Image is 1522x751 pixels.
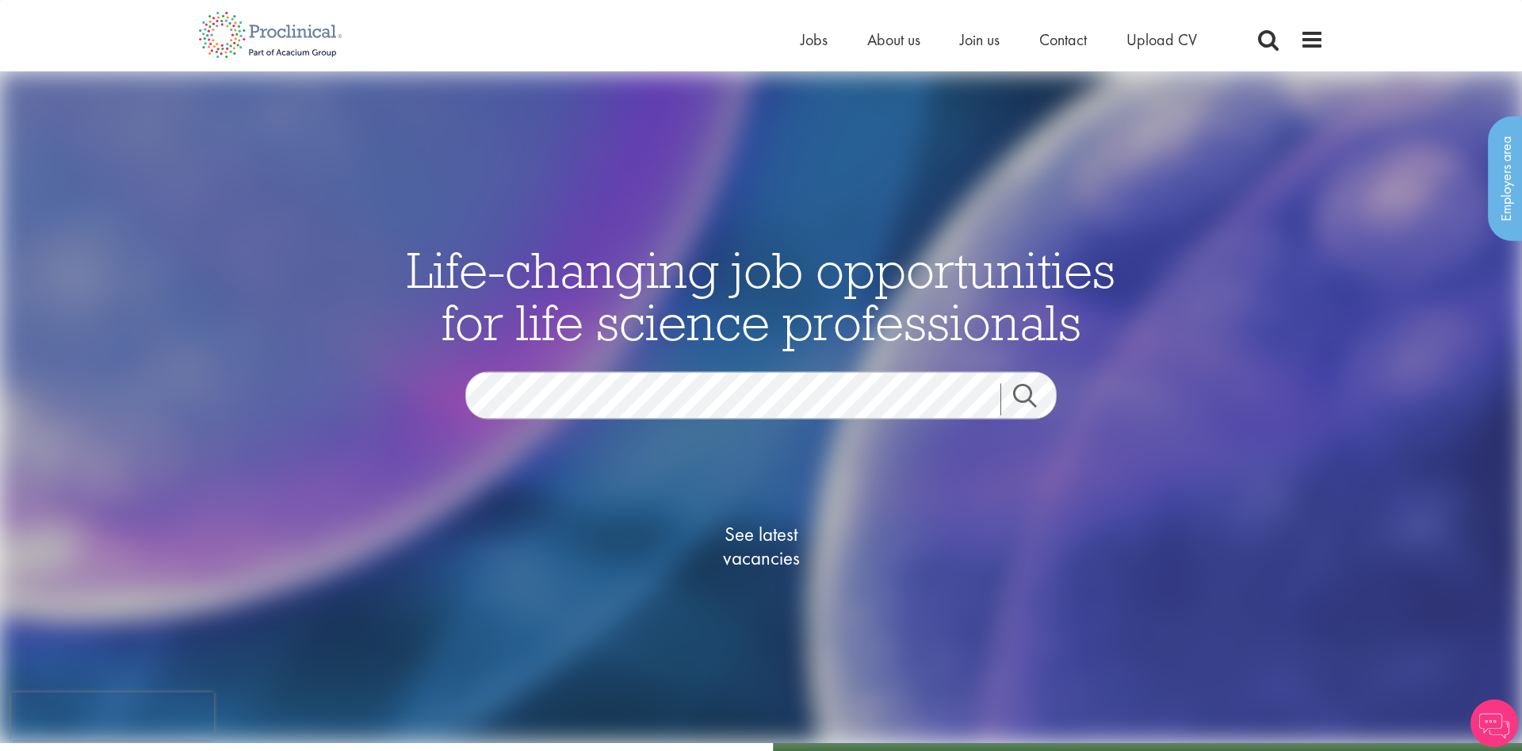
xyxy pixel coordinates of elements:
a: Jobs [801,29,828,50]
span: Life-changing job opportunities for life science professionals [407,237,1115,353]
a: About us [867,29,920,50]
a: Job search submit button [1000,383,1069,415]
img: Chatbot [1470,699,1518,747]
a: Upload CV [1126,29,1197,50]
span: See latest vacancies [682,522,840,569]
a: See latestvacancies [682,458,840,633]
a: Join us [960,29,1000,50]
a: Contact [1039,29,1087,50]
iframe: reCAPTCHA [11,692,214,740]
